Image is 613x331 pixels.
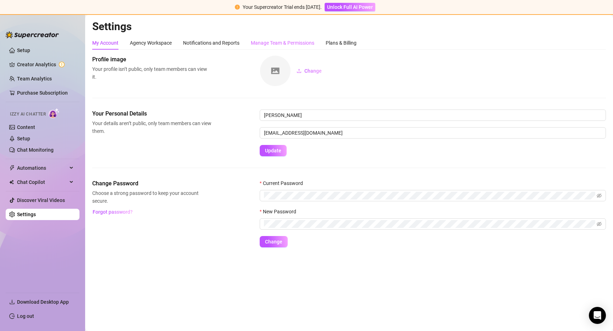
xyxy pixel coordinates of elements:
[264,220,595,228] input: New Password
[325,3,375,11] button: Unlock Full AI Power
[589,307,606,324] div: Open Intercom Messenger
[260,179,308,187] label: Current Password
[17,59,74,70] a: Creator Analytics exclamation-circle
[92,110,211,118] span: Your Personal Details
[260,56,291,86] img: square-placeholder.png
[243,4,322,10] span: Your Supercreator Trial ends [DATE].
[93,209,133,215] span: Forgot password?
[260,208,301,215] label: New Password
[17,176,67,188] span: Chat Copilot
[260,127,606,139] input: Enter new email
[17,313,34,319] a: Log out
[17,47,30,53] a: Setup
[17,87,74,99] a: Purchase Subscription
[49,108,60,118] img: AI Chatter
[304,68,322,74] span: Change
[597,193,602,198] span: eye-invisible
[17,299,69,305] span: Download Desktop App
[297,68,302,73] span: upload
[260,145,287,156] button: Update
[9,180,14,185] img: Chat Copilot
[17,76,52,82] a: Team Analytics
[260,236,288,247] button: Change
[92,39,118,47] div: My Account
[17,136,30,141] a: Setup
[9,299,15,305] span: download
[92,55,211,64] span: Profile image
[92,179,211,188] span: Change Password
[6,31,59,38] img: logo-BBDzfeDw.svg
[92,65,211,81] span: Your profile isn’t public, only team members can view it.
[17,212,36,217] a: Settings
[251,39,314,47] div: Manage Team & Permissions
[92,20,606,33] h2: Settings
[17,147,54,153] a: Chat Monitoring
[17,162,67,174] span: Automations
[10,111,46,118] span: Izzy AI Chatter
[183,39,239,47] div: Notifications and Reports
[17,124,35,130] a: Content
[235,5,240,10] span: exclamation-circle
[17,197,65,203] a: Discover Viral Videos
[326,39,357,47] div: Plans & Billing
[327,4,373,10] span: Unlock Full AI Power
[597,221,602,226] span: eye-invisible
[265,148,281,153] span: Update
[265,239,282,245] span: Change
[92,119,211,135] span: Your details aren’t public, only team members can view them.
[130,39,172,47] div: Agency Workspace
[260,110,606,121] input: Enter name
[9,165,15,171] span: thunderbolt
[291,65,327,77] button: Change
[92,206,133,218] button: Forgot password?
[264,192,595,200] input: Current Password
[92,189,211,205] span: Choose a strong password to keep your account secure.
[325,4,375,10] a: Unlock Full AI Power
